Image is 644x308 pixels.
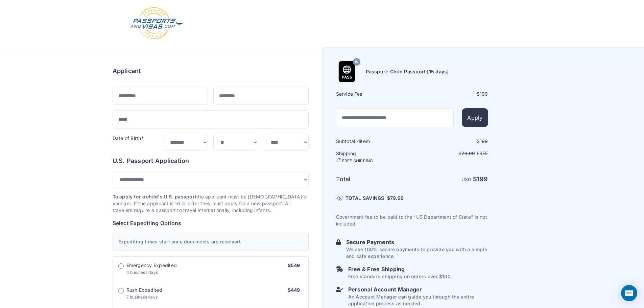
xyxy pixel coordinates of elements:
h6: Subtotal · item [336,138,411,145]
p: Government fee to be paid to the "US Department of State" is not included. [336,214,488,227]
h6: Personal Account Manager [348,285,488,293]
h6: Total [336,174,411,184]
span: 199 [477,175,488,183]
h6: Applicant [113,66,141,76]
button: Apply [462,108,488,127]
h6: Free & Free Shipping [348,265,452,273]
div: Open Intercom Messenger [621,285,637,301]
h6: Select Expediting Options [113,219,309,227]
h6: Secure Payments [346,238,488,246]
img: Logo [129,7,183,40]
h6: U.S. Passport Application [113,156,309,166]
label: Date of Birth* [113,135,144,141]
p: the applicant must be [DEMOGRAPHIC_DATA] or younger. If the applicant is 16 or older they must ap... [113,193,309,214]
p: An Account Manager can guide you through the entire application process as needed. [348,293,488,307]
h6: Shipping [336,150,411,164]
h6: Passport: Child Passport [15 days] [366,68,449,75]
span: Emergency Expedited [126,262,177,269]
span: USD [461,176,472,182]
p: $ [413,150,488,157]
strong: $ [473,175,488,183]
span: 199 [480,91,488,97]
p: Free standard shipping on orders over $100. [348,273,452,280]
span: $449 [288,287,300,293]
span: 79.99 [390,195,404,201]
span: 4 business days [126,270,158,275]
div: $ [413,138,488,145]
span: $549 [288,262,300,268]
span: 15 [355,58,358,67]
span: $ [387,195,404,202]
strong: To apply for a child's U.S. passport [113,194,197,199]
div: Expediting times start once documents are received. [113,233,309,251]
p: We use 100% secure payments to provide you with a simple and safe experience. [346,246,488,260]
img: Product Name [336,61,357,82]
div: $ [413,91,488,97]
span: 1 [358,138,360,144]
span: TOTAL SAVINGS [345,195,384,202]
span: FREE SHIPPING [342,158,373,164]
span: Rush Expedited [126,287,162,293]
h6: Service Fee [336,91,411,97]
span: Free [477,150,488,156]
span: 7 business days [126,294,158,300]
span: 199 [480,138,488,144]
span: 79.99 [461,150,475,156]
